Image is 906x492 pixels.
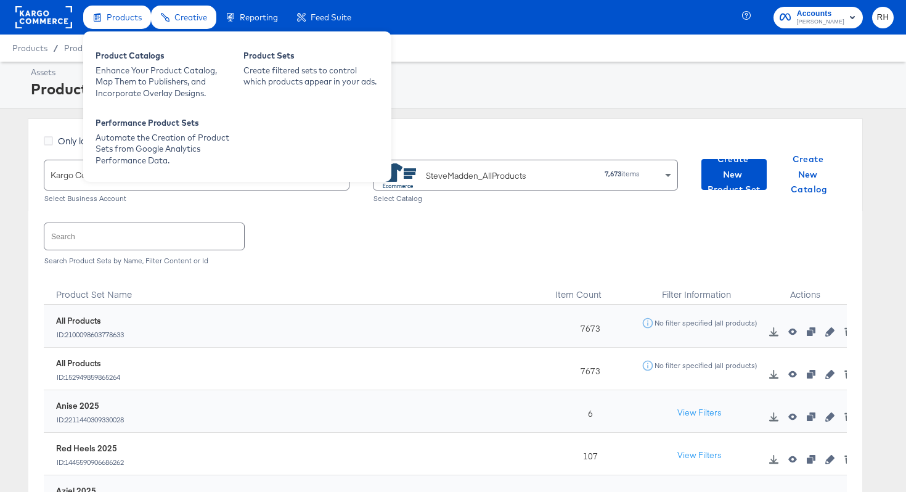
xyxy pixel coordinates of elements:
[545,305,629,348] div: 7673
[782,152,837,197] span: Create New Catalog
[797,7,844,20] span: Accounts
[44,194,349,203] div: Select Business Account
[44,274,545,305] div: Toggle SortBy
[654,319,757,327] div: No filter specified (all products)
[773,7,863,28] button: Accounts[PERSON_NAME]
[872,7,894,28] button: RH
[56,400,124,412] div: Anise 2025
[545,274,629,305] div: Toggle SortBy
[545,274,629,305] div: Item Count
[174,12,207,22] span: Creative
[56,315,124,327] div: All Products
[31,67,891,78] div: Assets
[56,416,124,424] div: ID: 2211440309330028
[545,348,629,390] div: 7673
[44,274,545,305] div: Product Set Name
[56,373,121,382] div: ID: 152949859865264
[56,358,121,369] div: All Products
[797,17,844,27] span: [PERSON_NAME]
[777,159,842,190] button: Create New Catalog
[763,274,847,305] div: Actions
[877,10,889,25] span: RH
[669,402,730,424] button: View Filters
[426,170,526,182] div: SteveMadden_AllProducts
[545,390,629,433] div: 6
[654,361,757,370] div: No filter specified (all products)
[64,43,115,53] a: Product Sets
[701,159,767,190] button: Create New Product Set
[47,43,64,53] span: /
[56,443,124,454] div: Red Heels 2025
[12,43,47,53] span: Products
[373,194,679,203] div: Select Catalog
[311,12,351,22] span: Feed Suite
[44,223,244,250] input: Search product sets
[706,152,762,197] span: Create New Product Set
[56,458,124,467] div: ID: 1445590906686262
[545,433,629,475] div: 107
[31,78,891,99] div: Product Sets Overview
[629,274,763,305] div: Filter Information
[669,445,730,467] button: View Filters
[605,169,621,178] strong: 7,673
[56,330,124,339] div: ID: 2100098603778633
[44,256,847,265] div: Search Product Sets by Name, Filter Content or Id
[569,170,640,178] div: items
[240,12,278,22] span: Reporting
[107,12,142,22] span: Products
[58,134,250,147] span: Only load catalogs created in
[51,170,206,181] span: Kargo Commerce - Formerly StitcherAds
